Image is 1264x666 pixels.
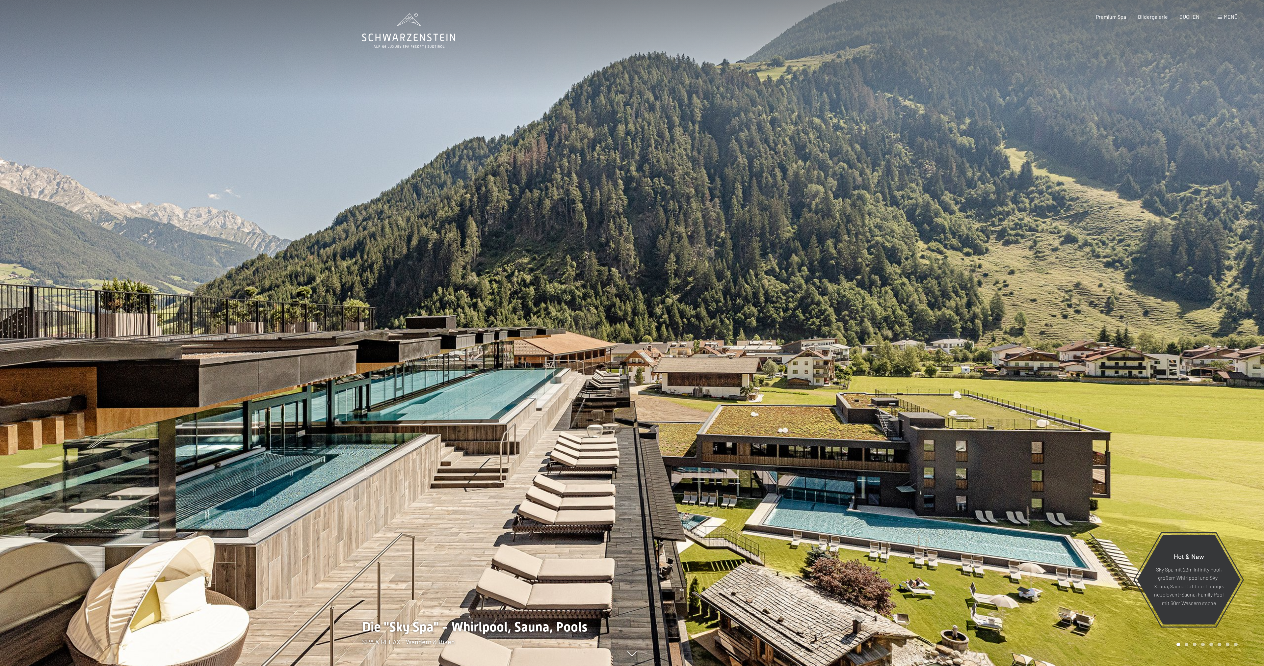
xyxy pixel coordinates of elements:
div: Carousel Page 6 [1218,643,1221,646]
div: Carousel Page 4 [1201,643,1205,646]
span: Menü [1224,13,1238,20]
div: Carousel Page 3 [1193,643,1197,646]
div: Carousel Page 2 [1185,643,1188,646]
a: Bildergalerie [1138,13,1168,20]
a: BUCHEN [1179,13,1199,20]
div: Carousel Page 8 [1234,643,1238,646]
div: Carousel Page 7 [1226,643,1229,646]
div: Carousel Page 5 [1209,643,1213,646]
span: Hot & New [1174,552,1204,560]
a: Premium Spa [1096,13,1126,20]
a: Hot & New Sky Spa mit 23m Infinity Pool, großem Whirlpool und Sky-Sauna, Sauna Outdoor Lounge, ne... [1137,534,1241,625]
p: Sky Spa mit 23m Infinity Pool, großem Whirlpool und Sky-Sauna, Sauna Outdoor Lounge, neue Event-S... [1153,565,1224,607]
div: Carousel Pagination [1174,643,1238,646]
div: Carousel Page 1 (Current Slide) [1176,643,1180,646]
